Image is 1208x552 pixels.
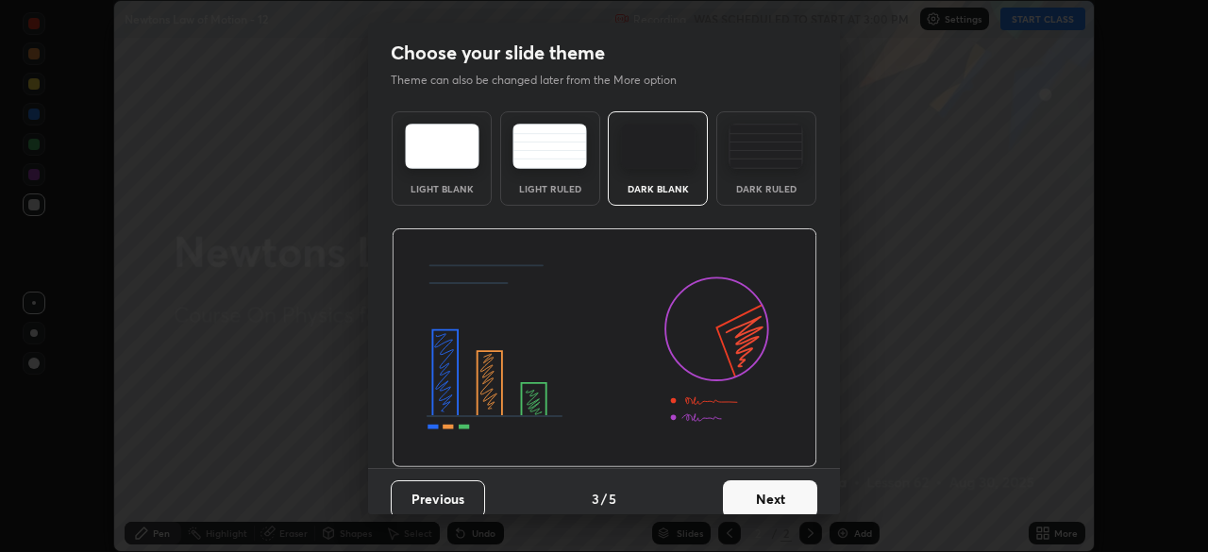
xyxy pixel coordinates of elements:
h2: Choose your slide theme [391,41,605,65]
img: lightTheme.e5ed3b09.svg [405,124,479,169]
button: Previous [391,480,485,518]
img: darkTheme.f0cc69e5.svg [621,124,696,169]
p: Theme can also be changed later from the More option [391,72,696,89]
button: Next [723,480,817,518]
div: Light Ruled [512,184,588,193]
h4: / [601,489,607,509]
h4: 3 [592,489,599,509]
img: lightRuledTheme.5fabf969.svg [512,124,587,169]
h4: 5 [609,489,616,509]
div: Dark Blank [620,184,696,193]
div: Light Blank [404,184,479,193]
div: Dark Ruled [729,184,804,193]
img: darkRuledTheme.de295e13.svg [729,124,803,169]
img: darkThemeBanner.d06ce4a2.svg [392,228,817,468]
